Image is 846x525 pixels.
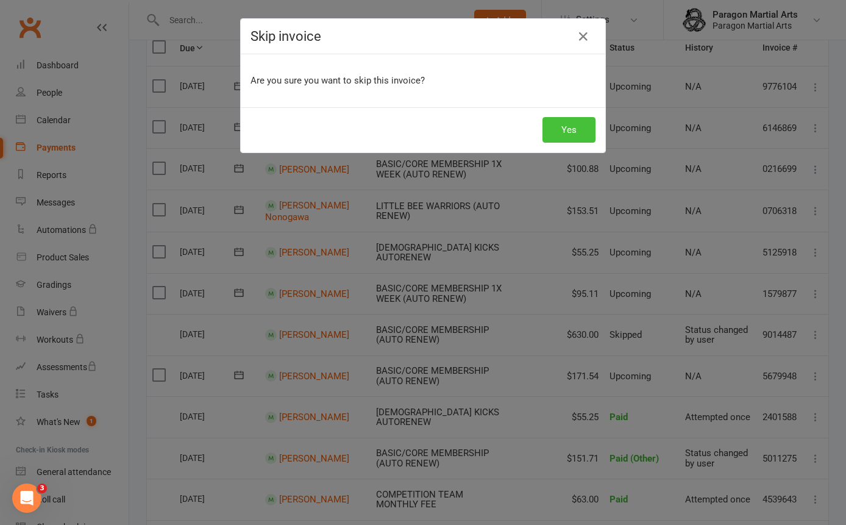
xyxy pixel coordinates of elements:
[574,27,593,46] button: Close
[251,75,425,86] span: Are you sure you want to skip this invoice?
[542,117,595,143] button: Yes
[12,484,41,513] iframe: Intercom live chat
[37,484,47,493] span: 3
[251,29,595,44] h4: Skip invoice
